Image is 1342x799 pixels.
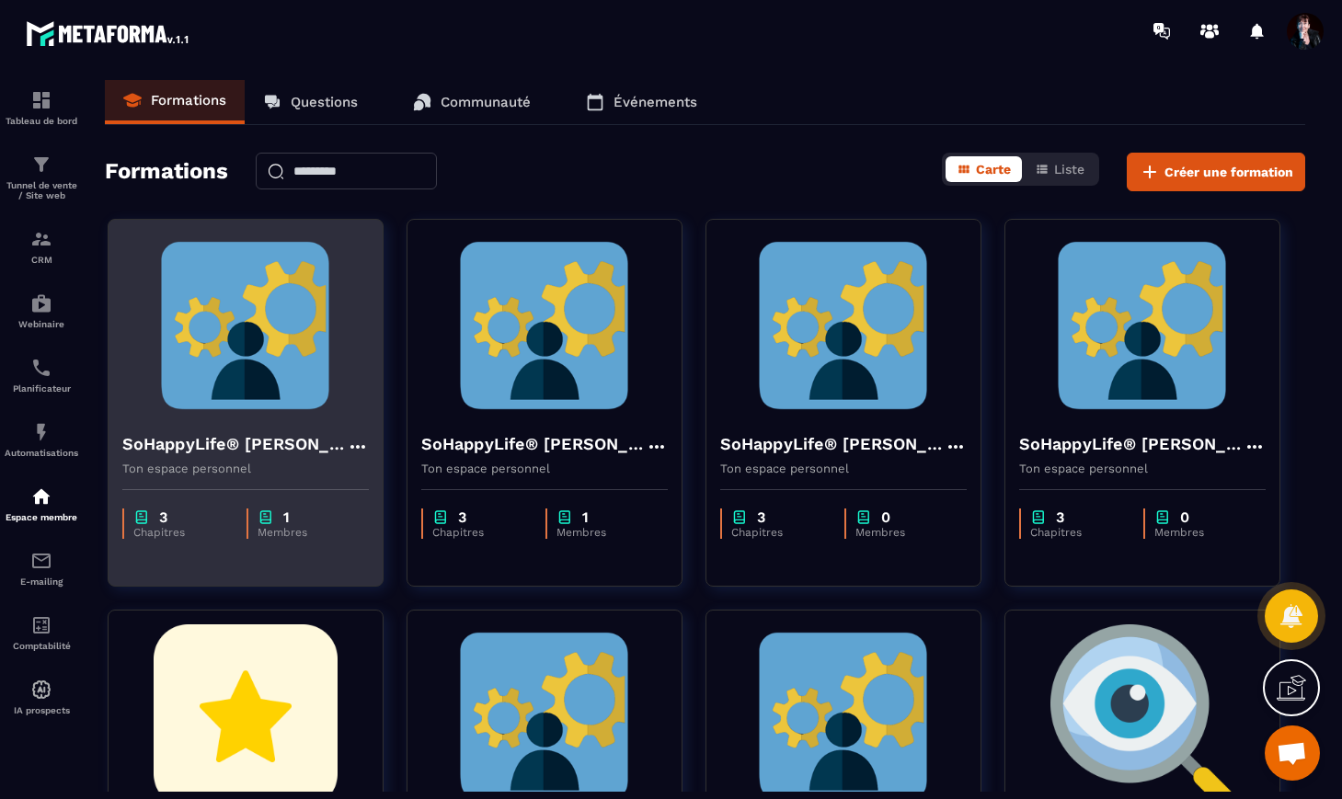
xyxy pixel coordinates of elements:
[1164,163,1293,181] span: Créer une formation
[421,462,668,475] p: Ton espace personnel
[30,89,52,111] img: formation
[5,343,78,407] a: schedulerschedulerPlanificateur
[1154,508,1171,526] img: chapter
[105,153,228,191] h2: Formations
[421,431,646,457] h4: SoHappyLife® [PERSON_NAME]
[283,508,290,526] p: 1
[395,80,549,124] a: Communauté
[946,156,1022,182] button: Carte
[258,508,274,526] img: chapter
[5,641,78,651] p: Comptabilité
[432,526,527,539] p: Chapitres
[1127,153,1305,191] button: Créer une formation
[1019,462,1266,475] p: Ton espace personnel
[1030,526,1125,539] p: Chapitres
[108,219,407,610] a: formation-backgroundSoHappyLife® [PERSON_NAME]Ton espace personnelchapter3Chapitreschapter1Membres
[5,448,78,458] p: Automatisations
[614,94,697,110] p: Événements
[441,94,531,110] p: Communauté
[5,140,78,214] a: formationformationTunnel de vente / Site web
[731,526,826,539] p: Chapitres
[133,508,150,526] img: chapter
[757,508,765,526] p: 3
[855,526,948,539] p: Membres
[1054,162,1084,177] span: Liste
[720,462,967,475] p: Ton espace personnel
[26,17,191,50] img: logo
[5,600,78,665] a: accountantaccountantComptabilité
[5,705,78,715] p: IA prospects
[159,508,167,526] p: 3
[30,357,52,379] img: scheduler
[582,508,589,526] p: 1
[5,255,78,265] p: CRM
[5,512,78,522] p: Espace membre
[731,508,748,526] img: chapter
[5,279,78,343] a: automationsautomationsWebinaire
[1056,508,1064,526] p: 3
[556,508,573,526] img: chapter
[1019,431,1244,457] h4: SoHappyLife® [PERSON_NAME]
[1024,156,1095,182] button: Liste
[855,508,872,526] img: chapter
[720,431,945,457] h4: SoHappyLife® [PERSON_NAME]
[30,614,52,636] img: accountant
[122,462,369,475] p: Ton espace personnel
[30,154,52,176] img: formation
[458,508,466,526] p: 3
[30,679,52,701] img: automations
[1030,508,1047,526] img: chapter
[245,80,376,124] a: Questions
[720,234,967,417] img: formation-background
[976,162,1011,177] span: Carte
[291,94,358,110] p: Questions
[1004,219,1303,610] a: formation-backgroundSoHappyLife® [PERSON_NAME]Ton espace personnelchapter3Chapitreschapter0Membres
[30,421,52,443] img: automations
[407,219,705,610] a: formation-backgroundSoHappyLife® [PERSON_NAME]Ton espace personnelchapter3Chapitreschapter1Membres
[5,576,78,587] p: E-mailing
[122,431,347,457] h4: SoHappyLife® [PERSON_NAME]
[151,92,226,108] p: Formations
[5,472,78,536] a: automationsautomationsEspace membre
[556,526,649,539] p: Membres
[133,526,228,539] p: Chapitres
[5,116,78,126] p: Tableau de bord
[1154,526,1247,539] p: Membres
[1180,508,1189,526] p: 0
[5,180,78,200] p: Tunnel de vente / Site web
[1265,725,1320,781] a: Ouvrir le chat
[122,234,369,417] img: formation-background
[5,383,78,394] p: Planificateur
[30,228,52,250] img: formation
[432,508,449,526] img: chapter
[5,536,78,600] a: emailemailE-mailing
[5,75,78,140] a: formationformationTableau de bord
[421,234,668,417] img: formation-background
[5,214,78,279] a: formationformationCRM
[1019,234,1266,417] img: formation-background
[5,407,78,472] a: automationsautomationsAutomatisations
[881,508,890,526] p: 0
[105,80,245,124] a: Formations
[5,319,78,329] p: Webinaire
[705,219,1004,610] a: formation-backgroundSoHappyLife® [PERSON_NAME]Ton espace personnelchapter3Chapitreschapter0Membres
[30,485,52,508] img: automations
[30,550,52,572] img: email
[568,80,716,124] a: Événements
[30,292,52,314] img: automations
[258,526,350,539] p: Membres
